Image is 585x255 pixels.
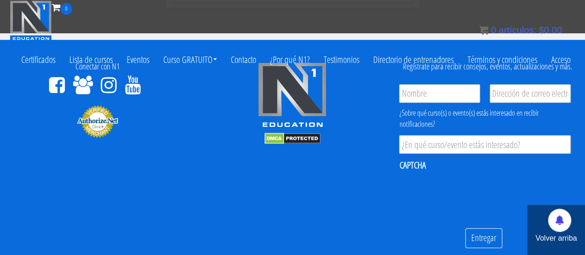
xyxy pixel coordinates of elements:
font: $ [539,25,544,35]
a: Testimonios [317,42,366,76]
a: Directorio de entrenadores [366,42,461,76]
a: 0 artículos: $0.00 [479,25,562,35]
font: Directorio de entrenadores [373,53,454,66]
a: Acceso [544,42,578,76]
font: Lista de cursos [69,53,113,66]
a: Eventos [120,42,156,76]
a: Curso GRATUITO [156,42,224,76]
input: Dirección de correo electrónico [490,84,571,103]
input: Nombre [399,84,480,103]
font: Volver arriba [535,234,577,242]
a: Lista de cursos [62,42,120,76]
img: Estado de protección de DMCA.com [265,133,320,144]
font: Contacto [231,53,256,66]
font: ¿Por qué N1? [270,53,310,66]
font: 0.00 [544,25,562,35]
font: Términos y condiciones [468,53,537,66]
img: icon11.png [479,25,488,35]
font: ¿Sobre qué curso(s) o evento(s) estás interesado en recibir notificaciones? [399,108,538,129]
font: Certificados [21,53,55,66]
input: ¿En qué curso/evento estás interesado? [399,135,571,154]
a: ¿Por qué N1? [263,42,317,76]
a: Términos y condiciones [461,42,544,76]
img: Comerciante de Authorize.Net: haga clic para verificar [77,105,118,138]
a: Contacto [224,42,263,76]
font: Eventos [127,53,149,66]
font: Curso GRATUITO [163,53,212,66]
input: Entregar [465,228,502,248]
a: 0 [52,1,72,13]
font: 0 [65,5,68,12]
img: logotipo de n1-edu [258,62,327,131]
font: Acceso [551,53,571,66]
a: Certificados [14,42,62,76]
iframe: reCAPTCHA [399,177,540,213]
font: artículos: [499,25,536,35]
font: 0 [491,25,496,35]
font: Testimonios [324,53,359,66]
img: n1-educación [10,0,52,42]
font: CAPTCHA [399,159,425,171]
